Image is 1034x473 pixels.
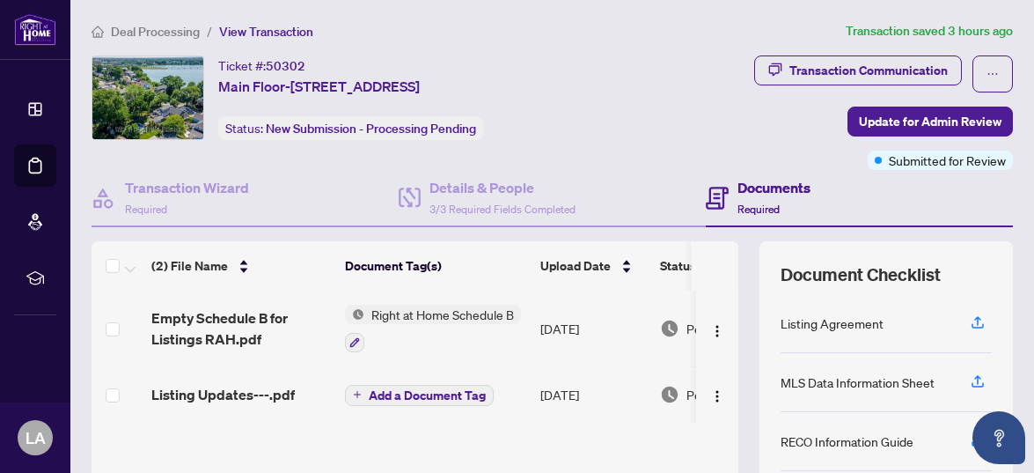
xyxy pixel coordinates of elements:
span: Listing Updates---.pdf [151,384,295,405]
button: Status IconRight at Home Schedule B [345,305,521,352]
span: Main Floor-[STREET_ADDRESS] [218,76,420,97]
button: Transaction Communication [754,55,962,85]
button: Logo [703,314,731,343]
div: RECO Information Guide [781,432,913,451]
button: Add a Document Tag [345,383,494,406]
button: Logo [703,381,731,409]
td: [DATE] [533,366,653,423]
button: Open asap [972,411,1025,464]
article: Transaction saved 3 hours ago [846,21,1013,41]
span: (2) File Name [151,256,228,276]
span: LA [26,425,46,450]
span: 50302 [266,58,305,74]
button: Add a Document Tag [345,385,494,406]
span: Status [660,256,696,276]
span: 3/3 Required Fields Completed [429,203,576,216]
span: Document Checklist [781,262,941,287]
span: Upload Date [540,256,611,276]
span: Empty Schedule B for Listings RAH.pdf [151,307,331,350]
span: Update for Admin Review [859,107,1001,136]
span: ellipsis [986,68,999,80]
img: IMG-X12363325_1.jpg [92,56,203,139]
div: MLS Data Information Sheet [781,373,935,392]
span: New Submission - Processing Pending [266,121,476,137]
th: Upload Date [533,241,653,291]
img: Logo [710,324,724,338]
span: Required [737,203,780,216]
span: Add a Document Tag [369,389,486,402]
img: logo [14,13,56,46]
span: Pending Review [686,319,774,338]
img: Document Status [660,319,679,338]
li: / [207,21,212,41]
td: [DATE] [533,291,653,366]
span: Required [125,203,167,216]
h4: Documents [737,177,810,198]
th: (2) File Name [144,241,338,291]
span: Right at Home Schedule B [364,305,521,324]
div: Ticket #: [218,55,305,76]
th: Status [653,241,803,291]
button: Update for Admin Review [847,107,1013,137]
span: home [92,26,104,38]
div: Status: [218,116,483,140]
div: Listing Agreement [781,314,884,333]
h4: Transaction Wizard [125,177,249,198]
img: Logo [710,389,724,403]
th: Document Tag(s) [338,241,533,291]
div: Transaction Communication [789,56,948,85]
h4: Details & People [429,177,576,198]
img: Status Icon [345,305,364,324]
span: Submitted for Review [889,151,1006,170]
span: Pending Review [686,385,774,404]
span: View Transaction [219,24,313,40]
img: Document Status [660,385,679,404]
span: plus [353,390,362,399]
span: Deal Processing [111,24,200,40]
